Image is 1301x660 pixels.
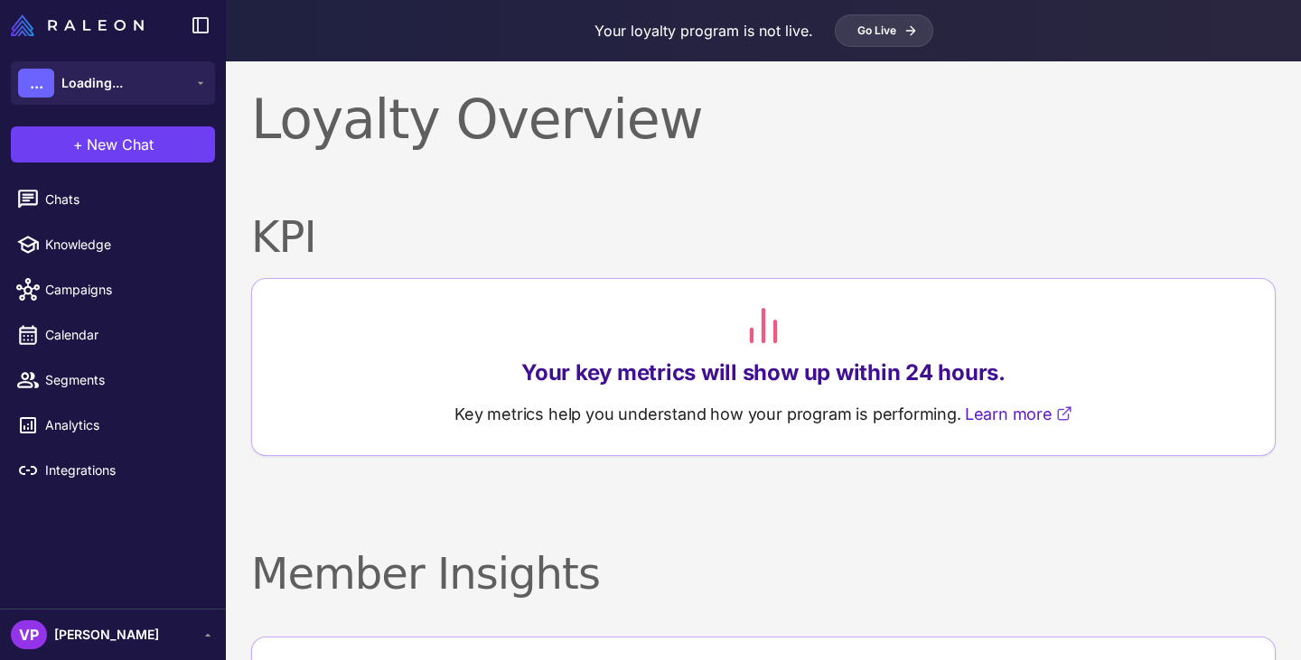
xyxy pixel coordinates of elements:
[45,325,204,345] span: Calendar
[251,546,1276,600] h2: Member Insights
[7,271,219,309] a: Campaigns
[594,20,813,42] p: Your loyalty program is not live.
[45,370,204,390] span: Segments
[7,316,219,354] a: Calendar
[45,280,204,300] span: Campaigns
[45,235,204,255] span: Knowledge
[7,361,219,399] a: Segments
[521,358,1006,387] p: Your key metrics will show up within 24 hours.
[11,14,144,36] img: Raleon Logo
[73,134,83,155] span: +
[11,61,215,105] button: ...Loading...
[11,126,215,163] button: +New Chat
[45,190,204,209] span: Chats
[54,625,159,645] span: [PERSON_NAME]
[7,226,219,264] a: Knowledge
[7,406,219,444] a: Analytics
[45,460,204,480] span: Integrations
[7,181,219,218] a: Chats
[18,69,54,98] div: ...
[87,134,154,155] span: New Chat
[45,415,204,435] span: Analytics
[965,402,1072,426] a: Learn more
[251,87,1276,152] h1: Loyalty Overview
[857,23,896,39] span: Go Live
[454,402,1072,426] p: Key metrics help you understand how your program is performing.
[11,620,47,649] div: VP
[7,451,219,489] a: Integrations
[61,73,123,93] span: Loading...
[251,209,1276,264] h2: KPI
